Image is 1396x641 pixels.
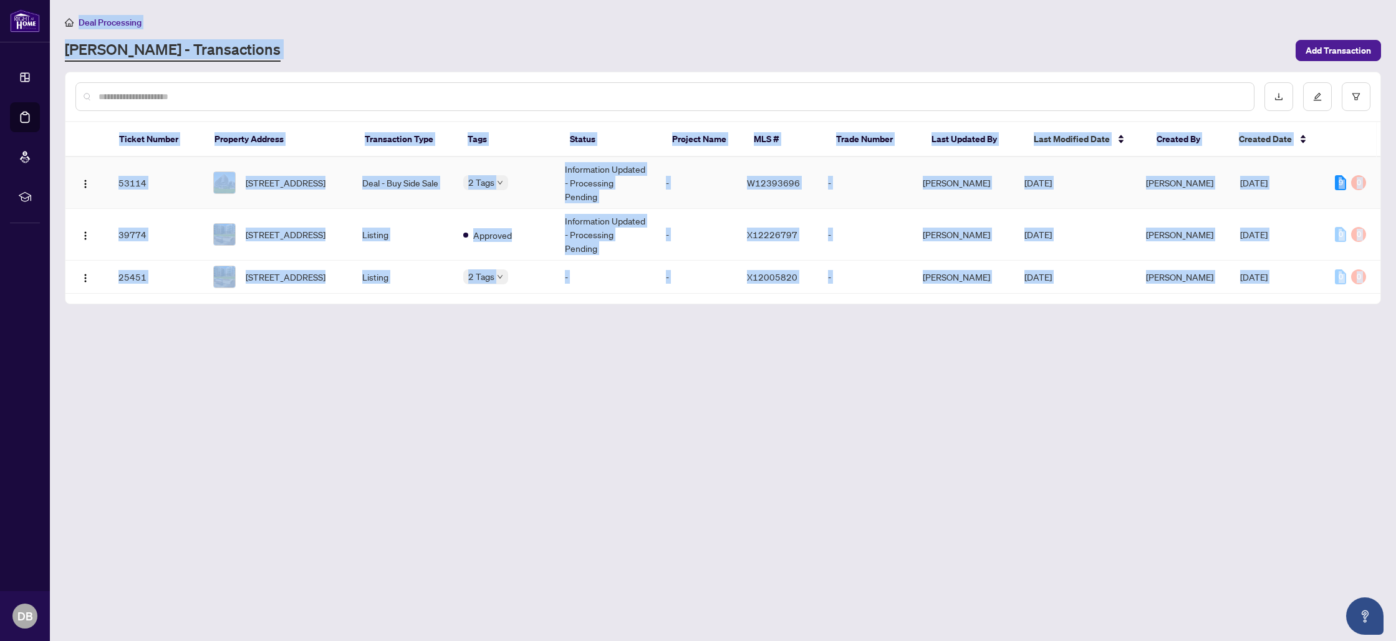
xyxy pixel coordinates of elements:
[473,228,512,242] span: Approved
[1296,40,1381,61] button: Add Transaction
[1034,132,1110,146] span: Last Modified Date
[1351,175,1366,190] div: 0
[352,209,454,261] td: Listing
[744,122,826,157] th: MLS #
[1346,597,1384,635] button: Open asap
[1335,269,1346,284] div: 0
[818,261,913,294] td: -
[214,224,235,245] img: thumbnail-img
[246,270,325,284] span: [STREET_ADDRESS]
[468,175,494,190] span: 2 Tags
[80,179,90,189] img: Logo
[1335,175,1346,190] div: 9
[913,261,1014,294] td: [PERSON_NAME]
[1335,227,1346,242] div: 0
[1240,271,1268,282] span: [DATE]
[913,157,1014,209] td: [PERSON_NAME]
[747,271,797,282] span: X12005820
[1313,92,1322,101] span: edit
[747,177,800,188] span: W12393696
[555,209,657,261] td: Information Updated - Processing Pending
[656,261,737,294] td: -
[818,157,913,209] td: -
[79,17,142,28] span: Deal Processing
[1306,41,1371,60] span: Add Transaction
[1240,177,1268,188] span: [DATE]
[1239,132,1292,146] span: Created Date
[656,157,737,209] td: -
[1351,227,1366,242] div: 0
[1146,229,1213,240] span: [PERSON_NAME]
[1351,269,1366,284] div: 0
[246,176,325,190] span: [STREET_ADDRESS]
[458,122,560,157] th: Tags
[1024,122,1147,157] th: Last Modified Date
[656,209,737,261] td: -
[1342,82,1370,111] button: filter
[1146,271,1213,282] span: [PERSON_NAME]
[109,122,205,157] th: Ticket Number
[497,180,503,186] span: down
[555,261,657,294] td: -
[80,231,90,241] img: Logo
[10,9,40,32] img: logo
[355,122,457,157] th: Transaction Type
[1024,271,1052,282] span: [DATE]
[747,229,797,240] span: X12226797
[214,172,235,193] img: thumbnail-img
[1240,229,1268,240] span: [DATE]
[913,209,1014,261] td: [PERSON_NAME]
[108,157,203,209] td: 53114
[75,267,95,287] button: Logo
[352,261,454,294] td: Listing
[560,122,662,157] th: Status
[17,607,33,625] span: DB
[352,157,454,209] td: Deal - Buy Side Sale
[1264,82,1293,111] button: download
[1024,177,1052,188] span: [DATE]
[65,18,74,27] span: home
[1274,92,1283,101] span: download
[1146,177,1213,188] span: [PERSON_NAME]
[75,173,95,193] button: Logo
[555,157,657,209] td: Information Updated - Processing Pending
[826,122,922,157] th: Trade Number
[468,269,494,284] span: 2 Tags
[214,266,235,287] img: thumbnail-img
[65,39,281,62] a: [PERSON_NAME] - Transactions
[108,261,203,294] td: 25451
[818,209,913,261] td: -
[246,228,325,241] span: [STREET_ADDRESS]
[1229,122,1324,157] th: Created Date
[1352,92,1360,101] span: filter
[108,209,203,261] td: 39774
[662,122,744,157] th: Project Name
[1303,82,1332,111] button: edit
[497,274,503,280] span: down
[80,273,90,283] img: Logo
[1147,122,1228,157] th: Created By
[1024,229,1052,240] span: [DATE]
[205,122,355,157] th: Property Address
[75,224,95,244] button: Logo
[922,122,1024,157] th: Last Updated By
